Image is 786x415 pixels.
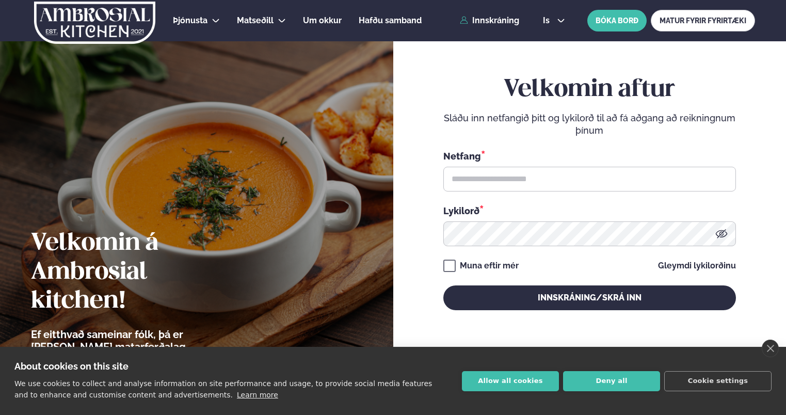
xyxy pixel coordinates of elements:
button: Cookie settings [664,371,772,391]
p: We use cookies to collect and analyse information on site performance and usage, to provide socia... [14,379,432,399]
p: Sláðu inn netfangið þitt og lykilorð til að fá aðgang að reikningnum þínum [443,112,736,137]
a: Innskráning [460,16,519,25]
span: is [543,17,553,25]
a: Þjónusta [173,14,207,27]
button: BÓKA BORÐ [587,10,647,31]
div: Netfang [443,149,736,163]
a: MATUR FYRIR FYRIRTÆKI [651,10,755,31]
a: close [762,340,779,357]
span: Hafðu samband [359,15,422,25]
a: Hafðu samband [359,14,422,27]
a: Matseðill [237,14,274,27]
img: logo [33,2,156,44]
span: Matseðill [237,15,274,25]
a: Gleymdi lykilorðinu [658,262,736,270]
button: is [535,17,573,25]
a: Um okkur [303,14,342,27]
h2: Velkomin á Ambrosial kitchen! [31,229,245,316]
button: Allow all cookies [462,371,559,391]
h2: Velkomin aftur [443,75,736,104]
p: Ef eitthvað sameinar fólk, þá er [PERSON_NAME] matarferðalag. [31,328,245,353]
div: Lykilorð [443,204,736,217]
span: Um okkur [303,15,342,25]
strong: About cookies on this site [14,361,129,372]
a: Learn more [237,391,278,399]
span: Þjónusta [173,15,207,25]
button: Innskráning/Skrá inn [443,285,736,310]
button: Deny all [563,371,660,391]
